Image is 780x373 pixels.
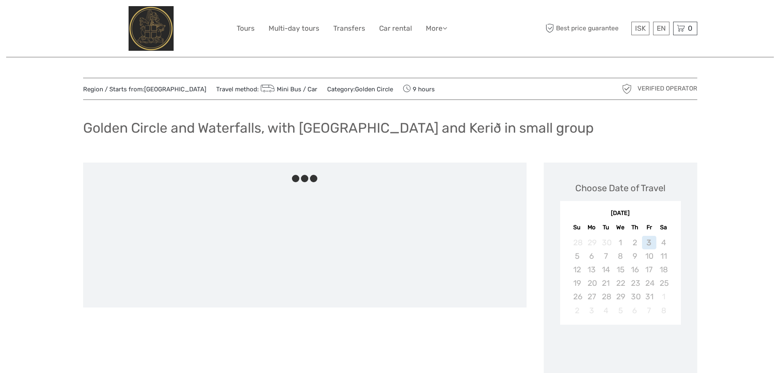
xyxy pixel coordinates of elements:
[613,276,627,290] div: Not available Wednesday, October 22nd, 2025
[544,22,629,35] span: Best price guarantee
[333,23,365,34] a: Transfers
[613,290,627,303] div: Not available Wednesday, October 29th, 2025
[584,304,599,317] div: Not available Monday, November 3rd, 2025
[618,346,623,351] div: Loading...
[656,290,671,303] div: Not available Saturday, November 1st, 2025
[575,182,665,194] div: Choose Date of Travel
[628,290,642,303] div: Not available Thursday, October 30th, 2025
[628,236,642,249] div: Not available Thursday, October 2nd, 2025
[403,83,435,95] span: 9 hours
[83,120,594,136] h1: Golden Circle and Waterfalls, with [GEOGRAPHIC_DATA] and Kerið in small group
[642,263,656,276] div: Not available Friday, October 17th, 2025
[379,23,412,34] a: Car rental
[570,236,584,249] div: Not available Sunday, September 28th, 2025
[656,263,671,276] div: Not available Saturday, October 18th, 2025
[635,24,646,32] span: ISK
[584,290,599,303] div: Not available Monday, October 27th, 2025
[570,249,584,263] div: Not available Sunday, October 5th, 2025
[656,236,671,249] div: Not available Saturday, October 4th, 2025
[563,236,678,317] div: month 2025-10
[613,222,627,233] div: We
[599,276,613,290] div: Not available Tuesday, October 21st, 2025
[259,86,318,93] a: Mini Bus / Car
[584,236,599,249] div: Not available Monday, September 29th, 2025
[269,23,319,34] a: Multi-day tours
[216,83,318,95] span: Travel method:
[642,290,656,303] div: Not available Friday, October 31st, 2025
[628,222,642,233] div: Th
[584,249,599,263] div: Not available Monday, October 6th, 2025
[237,23,255,34] a: Tours
[570,222,584,233] div: Su
[355,86,393,93] a: Golden Circle
[613,263,627,276] div: Not available Wednesday, October 15th, 2025
[599,249,613,263] div: Not available Tuesday, October 7th, 2025
[642,276,656,290] div: Not available Friday, October 24th, 2025
[599,290,613,303] div: Not available Tuesday, October 28th, 2025
[599,304,613,317] div: Not available Tuesday, November 4th, 2025
[656,222,671,233] div: Sa
[129,6,174,51] img: City Center Hotel
[327,85,393,94] span: Category:
[584,263,599,276] div: Not available Monday, October 13th, 2025
[656,276,671,290] div: Not available Saturday, October 25th, 2025
[570,276,584,290] div: Not available Sunday, October 19th, 2025
[584,222,599,233] div: Mo
[570,290,584,303] div: Not available Sunday, October 26th, 2025
[570,263,584,276] div: Not available Sunday, October 12th, 2025
[599,236,613,249] div: Not available Tuesday, September 30th, 2025
[687,24,694,32] span: 0
[620,82,633,95] img: verified_operator_grey_128.png
[628,249,642,263] div: Not available Thursday, October 9th, 2025
[426,23,447,34] a: More
[642,249,656,263] div: Not available Friday, October 10th, 2025
[656,304,671,317] div: Not available Saturday, November 8th, 2025
[642,304,656,317] div: Not available Friday, November 7th, 2025
[613,304,627,317] div: Not available Wednesday, November 5th, 2025
[584,276,599,290] div: Not available Monday, October 20th, 2025
[599,222,613,233] div: Tu
[144,86,206,93] a: [GEOGRAPHIC_DATA]
[599,263,613,276] div: Not available Tuesday, October 14th, 2025
[83,85,206,94] span: Region / Starts from:
[560,209,681,218] div: [DATE]
[613,236,627,249] div: Not available Wednesday, October 1st, 2025
[656,249,671,263] div: Not available Saturday, October 11th, 2025
[628,276,642,290] div: Not available Thursday, October 23rd, 2025
[628,304,642,317] div: Not available Thursday, November 6th, 2025
[613,249,627,263] div: Not available Wednesday, October 8th, 2025
[642,236,656,249] div: Not available Friday, October 3rd, 2025
[628,263,642,276] div: Not available Thursday, October 16th, 2025
[653,22,669,35] div: EN
[642,222,656,233] div: Fr
[570,304,584,317] div: Not available Sunday, November 2nd, 2025
[638,84,697,93] span: Verified Operator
